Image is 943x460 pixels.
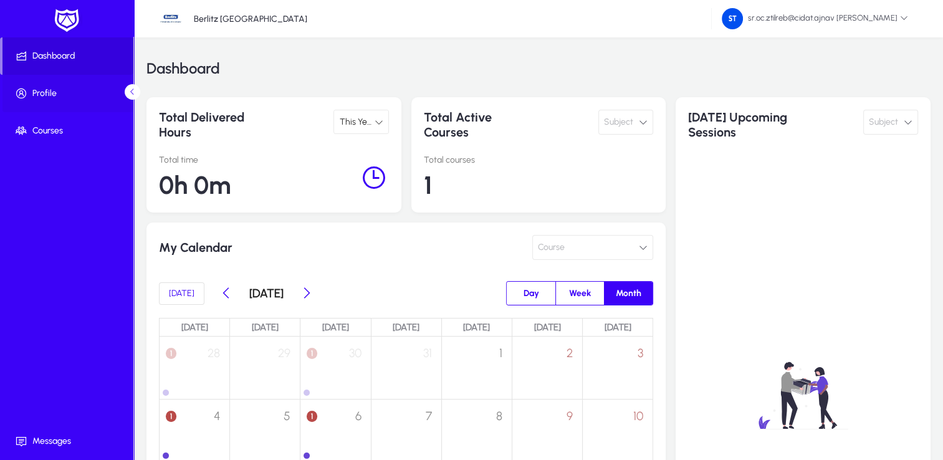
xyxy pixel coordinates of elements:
[722,8,743,29] img: 211.png
[230,318,300,336] div: [DATE]
[424,170,432,200] span: 1
[2,112,136,150] a: Courses
[426,409,432,423] span: 7
[2,435,136,448] span: Messages
[159,7,183,31] img: 34.jpg
[638,346,643,360] span: 3
[499,346,502,360] span: 1
[424,110,534,140] p: Total Active Courses
[160,337,229,385] div: Monday July 28, One event, click to expand
[300,400,370,448] div: Wednesday August 6, One event, click to expand
[512,337,582,399] div: Saturday August 2
[355,409,361,423] span: 6
[2,125,136,137] span: Courses
[230,337,300,399] div: Tuesday July 29
[720,341,886,449] img: no-data.svg
[159,110,269,140] p: Total Delivered Hours
[371,318,442,336] div: [DATE]
[278,346,290,360] span: 29
[567,409,573,423] span: 9
[307,348,317,359] span: 1
[423,346,432,360] span: 31
[442,337,512,399] div: Friday August 1
[605,282,653,305] button: Month
[214,409,220,423] span: 4
[208,346,220,360] span: 28
[562,282,598,305] span: Week
[146,61,220,76] h3: Dashboard
[424,155,654,165] p: Total courses
[371,337,441,399] div: Thursday July 31
[2,75,136,112] a: Profile
[712,7,918,30] button: sr.oc.ztilreb@cidat.ajnav [PERSON_NAME]
[51,7,82,34] img: white-logo.png
[339,117,375,127] span: This Year
[2,50,133,62] span: Dashboard
[166,411,176,422] span: 1
[159,235,401,260] p: My Calendar
[349,346,361,360] span: 30
[496,409,502,423] span: 8
[512,318,583,336] div: [DATE]
[688,110,798,140] p: [DATE] Upcoming Sessions
[583,318,653,336] div: [DATE]
[249,286,284,300] h3: [DATE]
[284,409,290,423] span: 5
[166,348,176,359] span: 1
[516,282,547,305] span: Day
[159,318,230,336] div: [DATE]
[159,155,359,165] p: Total time
[442,318,512,336] div: [DATE]
[160,400,229,448] div: Monday August 4, One event, click to expand
[307,411,317,422] span: 1
[633,409,643,423] span: 10
[567,346,573,360] span: 2
[2,423,136,460] a: Messages
[507,282,555,305] button: Day
[2,87,136,100] span: Profile
[604,110,633,135] span: Subject
[300,337,370,385] div: Wednesday July 30, One event, click to expand
[556,282,604,305] button: Week
[583,337,653,399] div: Sunday August 3
[722,8,908,29] span: sr.oc.ztilreb@cidat.ajnav [PERSON_NAME]
[169,288,194,299] span: [DATE]
[538,235,565,260] span: Course
[869,110,898,135] span: Subject
[300,318,371,336] div: [DATE]
[608,282,649,305] span: Month
[159,282,204,305] button: [DATE]
[194,14,307,24] p: Berlitz [GEOGRAPHIC_DATA]
[159,170,231,200] span: 0h 0m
